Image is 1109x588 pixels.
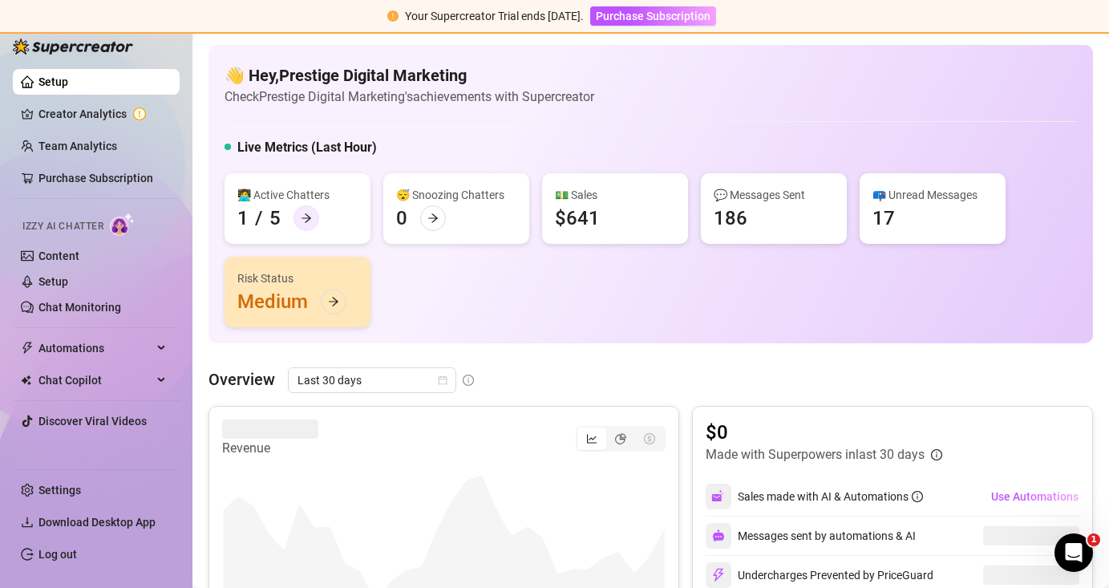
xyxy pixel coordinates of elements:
a: Setup [38,275,68,288]
div: 186 [714,205,747,231]
div: segmented control [576,426,666,452]
div: Sales made with AI & Automations [738,488,923,505]
img: AI Chatter [110,213,135,236]
a: Creator Analytics exclamation-circle [38,101,167,127]
div: 📪 Unread Messages [872,186,993,204]
a: Purchase Subscription [38,172,153,185]
a: Content [38,249,79,262]
span: exclamation-circle [387,10,399,22]
div: Messages sent by automations & AI [706,523,916,549]
div: Risk Status [237,270,358,287]
span: info-circle [931,449,942,460]
div: 1 [237,205,249,231]
span: Use Automations [991,490,1079,503]
span: info-circle [912,491,923,502]
span: dollar-circle [644,433,655,444]
span: Download Desktop App [38,516,156,529]
h5: Live Metrics (Last Hour) [237,138,377,157]
img: svg%3e [712,529,725,542]
span: download [21,516,34,529]
div: $641 [555,205,600,231]
a: Team Analytics [38,140,117,152]
span: thunderbolt [21,342,34,355]
span: arrow-right [427,213,439,224]
h4: 👋 Hey, Prestige Digital Marketing [225,64,594,87]
a: Log out [38,548,77,561]
a: Purchase Subscription [590,10,716,22]
span: pie-chart [615,433,626,444]
span: info-circle [463,375,474,386]
span: calendar [438,375,447,385]
button: Use Automations [990,484,1079,509]
span: Last 30 days [297,368,447,392]
article: $0 [706,420,942,445]
span: Purchase Subscription [596,10,710,22]
div: 17 [872,205,895,231]
a: Discover Viral Videos [38,415,147,428]
span: line-chart [586,433,597,444]
article: Check Prestige Digital Marketing's achievements with Supercreator [225,87,594,107]
img: svg%3e [711,568,726,582]
span: Chat Copilot [38,367,152,393]
span: 1 [1087,533,1100,546]
article: Overview [208,367,275,391]
span: arrow-right [301,213,312,224]
div: 💬 Messages Sent [714,186,834,204]
div: 0 [396,205,407,231]
div: Undercharges Prevented by PriceGuard [706,562,933,588]
img: Chat Copilot [21,375,31,386]
div: 💵 Sales [555,186,675,204]
a: Chat Monitoring [38,301,121,314]
iframe: Intercom live chat [1054,533,1093,572]
article: Made with Superpowers in last 30 days [706,445,925,464]
div: 😴 Snoozing Chatters [396,186,516,204]
span: Izzy AI Chatter [22,219,103,234]
article: Revenue [222,439,318,458]
span: Automations [38,335,152,361]
a: Settings [38,484,81,497]
div: 5 [269,205,281,231]
img: logo-BBDzfeDw.svg [13,39,133,55]
div: 👩‍💻 Active Chatters [237,186,358,204]
a: Setup [38,75,68,88]
img: svg%3e [711,489,726,504]
span: Your Supercreator Trial ends [DATE]. [405,10,584,22]
span: arrow-right [328,296,339,307]
button: Purchase Subscription [590,6,716,26]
